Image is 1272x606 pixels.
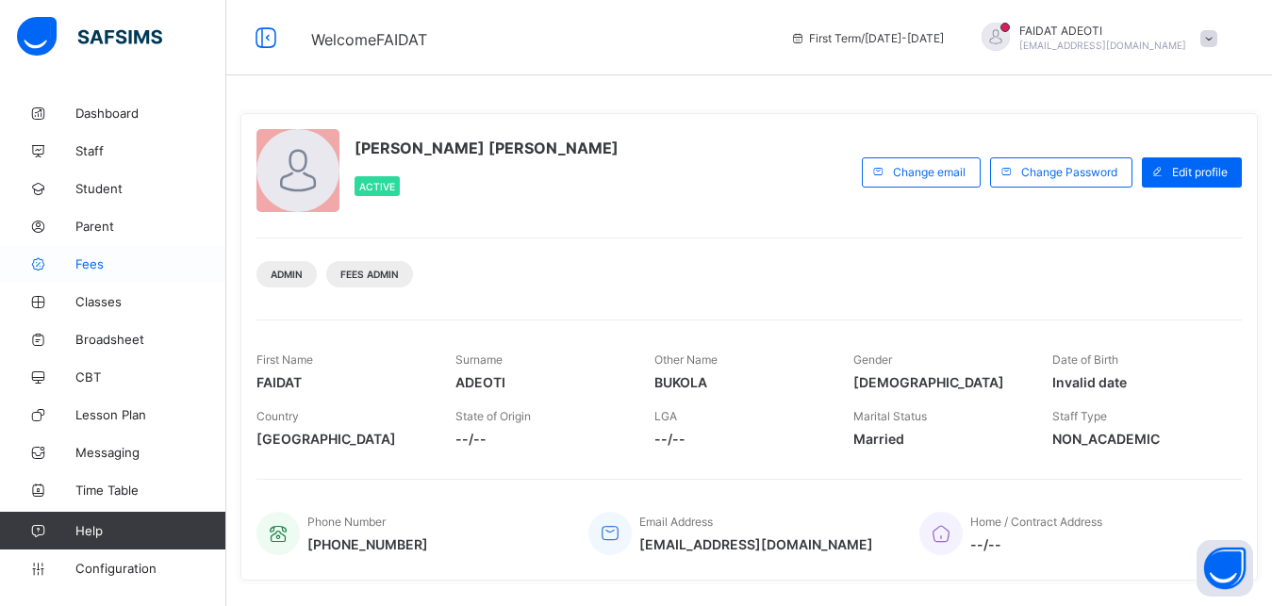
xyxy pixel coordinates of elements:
[75,143,226,158] span: Staff
[790,31,944,45] span: session/term information
[1052,431,1223,447] span: NON_ACADEMIC
[1172,165,1228,179] span: Edit profile
[17,17,162,57] img: safsims
[75,483,226,498] span: Time Table
[359,181,395,192] span: Active
[893,165,966,179] span: Change email
[853,352,892,367] span: Gender
[654,409,677,423] span: LGA
[1052,374,1223,390] span: Invalid date
[639,536,873,552] span: [EMAIL_ADDRESS][DOMAIN_NAME]
[75,294,226,309] span: Classes
[455,374,626,390] span: ADEOTI
[654,352,718,367] span: Other Name
[853,409,927,423] span: Marital Status
[271,269,303,280] span: Admin
[970,536,1102,552] span: --/--
[853,431,1024,447] span: Married
[75,219,226,234] span: Parent
[75,561,225,576] span: Configuration
[256,352,313,367] span: First Name
[307,515,386,529] span: Phone Number
[307,536,428,552] span: [PHONE_NUMBER]
[75,106,226,121] span: Dashboard
[75,256,226,271] span: Fees
[75,369,226,385] span: CBT
[256,409,299,423] span: Country
[256,431,427,447] span: [GEOGRAPHIC_DATA]
[340,269,399,280] span: Fees Admin
[455,409,531,423] span: State of Origin
[256,374,427,390] span: FAIDAT
[654,431,825,447] span: --/--
[455,352,503,367] span: Surname
[639,515,713,529] span: Email Address
[75,407,226,422] span: Lesson Plan
[75,445,226,460] span: Messaging
[75,523,225,538] span: Help
[970,515,1102,529] span: Home / Contract Address
[75,332,226,347] span: Broadsheet
[654,374,825,390] span: BUKOLA
[853,374,1024,390] span: [DEMOGRAPHIC_DATA]
[1019,40,1186,51] span: [EMAIL_ADDRESS][DOMAIN_NAME]
[1021,165,1117,179] span: Change Password
[355,139,619,157] span: [PERSON_NAME] [PERSON_NAME]
[1052,409,1107,423] span: Staff Type
[311,30,427,49] span: Welcome FAIDAT
[75,181,226,196] span: Student
[1052,352,1118,367] span: Date of Birth
[963,23,1227,54] div: FAIDATADEOTI
[455,431,626,447] span: --/--
[1019,24,1186,38] span: FAIDAT ADEOTI
[1197,540,1253,597] button: Open asap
